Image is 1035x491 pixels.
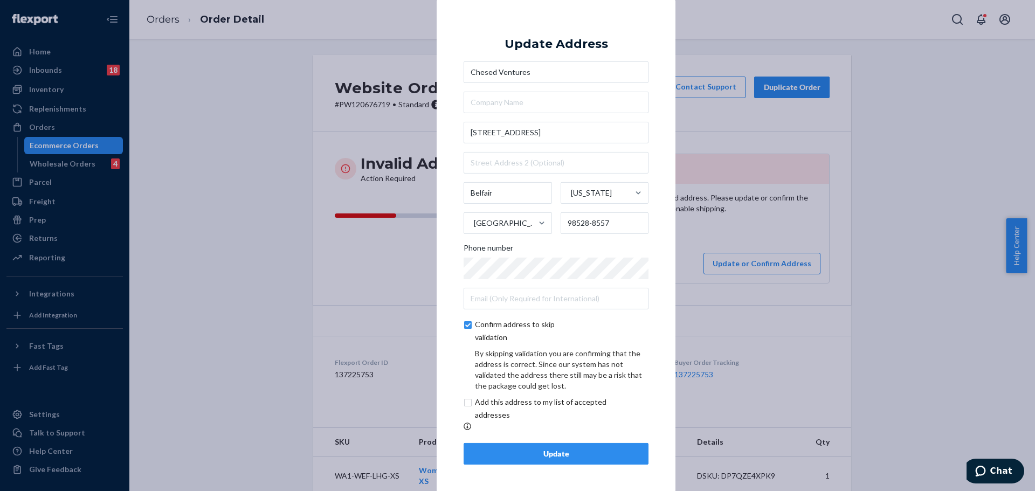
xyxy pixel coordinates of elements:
input: City [464,182,552,204]
input: [GEOGRAPHIC_DATA] [473,212,474,234]
span: Phone number [464,243,513,258]
input: Email (Only Required for International) [464,288,648,309]
input: Company Name [464,92,648,113]
div: By skipping validation you are confirming that the address is correct. Since our system has not v... [475,348,648,391]
iframe: Opens a widget where you can chat to one of our agents [967,459,1024,486]
input: First & Last Name [464,61,648,83]
input: [US_STATE] [570,182,571,204]
div: [US_STATE] [571,188,612,198]
input: Street Address [464,122,648,143]
button: Update [464,443,648,465]
div: Update Address [505,37,608,50]
input: ZIP Code [561,212,649,234]
input: Street Address 2 (Optional) [464,152,648,174]
div: [GEOGRAPHIC_DATA] [474,218,537,229]
div: Update [473,448,639,459]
